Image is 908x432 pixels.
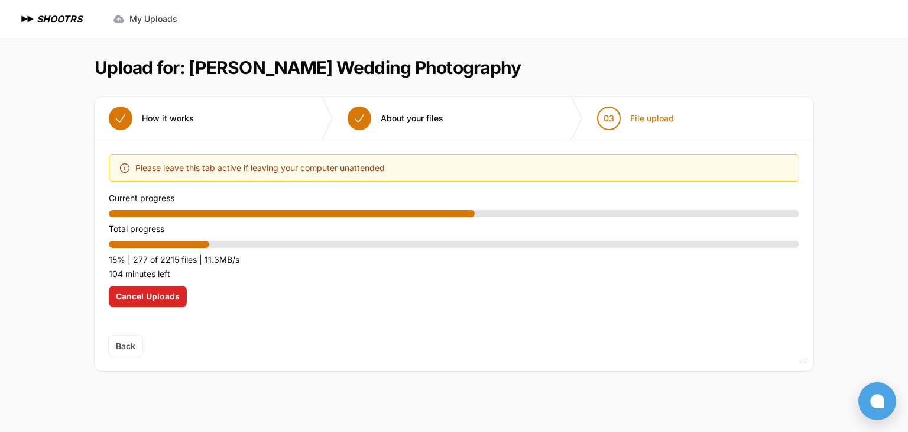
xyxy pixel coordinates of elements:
a: SHOOTRS SHOOTRS [19,12,82,26]
div: v2 [799,354,808,368]
button: How it works [95,97,208,140]
span: Cancel Uploads [116,291,180,302]
h1: SHOOTRS [37,12,82,26]
img: SHOOTRS [19,12,37,26]
span: File upload [630,112,674,124]
button: 03 File upload [583,97,688,140]
button: Open chat window [858,382,896,420]
span: 03 [604,112,614,124]
span: About your files [381,112,443,124]
p: Current progress [109,191,799,205]
button: Cancel Uploads [109,286,187,307]
button: About your files [333,97,458,140]
span: How it works [142,112,194,124]
p: 104 minutes left [109,267,799,281]
span: Please leave this tab active if leaving your computer unattended [135,161,385,175]
a: My Uploads [106,8,184,30]
span: My Uploads [129,13,177,25]
p: Total progress [109,222,799,236]
p: 15% | 277 of 2215 files | 11.3MB/s [109,253,799,267]
h1: Upload for: [PERSON_NAME] Wedding Photography [95,57,521,78]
